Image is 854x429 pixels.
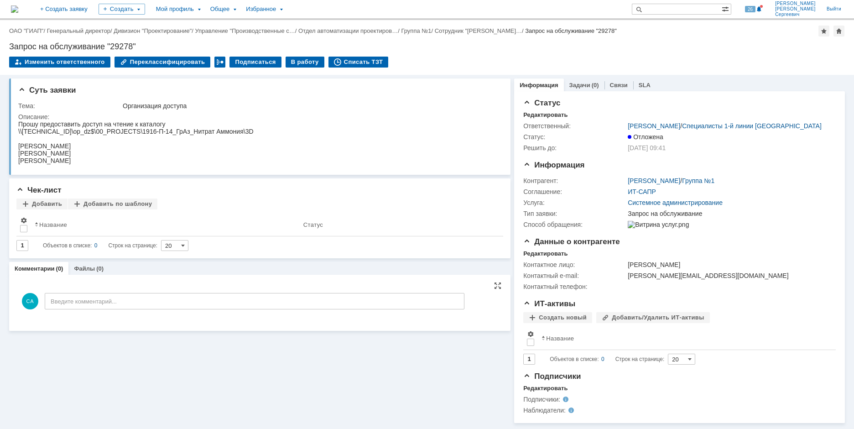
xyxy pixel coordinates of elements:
[99,4,145,15] div: Создать
[39,221,67,228] div: Название
[18,113,499,120] div: Описание:
[523,385,568,392] div: Редактировать
[628,261,831,268] div: [PERSON_NAME]
[628,133,663,141] span: Отложена
[628,199,723,206] a: Системное администрирование
[214,57,225,68] div: Работа с массовостью
[96,265,104,272] div: (0)
[682,177,714,184] a: Группа №1
[22,293,38,309] span: СА
[18,102,121,110] div: Тема:
[523,122,626,130] div: Ответственный:
[550,356,599,362] span: Объектов в списке:
[20,217,27,224] span: Настройки
[523,396,615,403] div: Подписчики:
[523,144,626,152] div: Решить до:
[818,26,829,37] div: Добавить в избранное
[523,188,626,195] div: Соглашение:
[43,240,157,251] i: Строк на странице:
[15,265,55,272] a: Комментарии
[9,27,43,34] a: ОАО "ГИАП"
[628,144,666,152] span: [DATE] 09:41
[523,372,581,381] span: Подписчики
[628,122,822,130] div: /
[31,213,300,236] th: Название
[523,199,626,206] div: Услуга:
[610,82,628,89] a: Связи
[592,82,599,89] div: (0)
[523,111,568,119] div: Редактировать
[435,27,522,34] a: Сотрудник "[PERSON_NAME]…
[523,99,560,107] span: Статус
[401,27,431,34] a: Группа №1
[523,210,626,217] div: Тип заявки:
[435,27,526,34] div: /
[601,354,604,365] div: 0
[527,330,534,338] span: Настройки
[47,27,114,34] div: /
[9,42,845,51] div: Запрос на обслуживание "29278"
[9,27,47,34] div: /
[18,86,76,94] span: Суть заявки
[538,327,828,350] th: Название
[775,6,816,12] span: [PERSON_NAME]
[195,27,299,34] div: /
[494,282,501,289] div: На всю страницу
[43,242,92,249] span: Объектов в списке:
[94,240,98,251] div: 0
[401,27,434,34] div: /
[833,26,844,37] div: Сделать домашней страницей
[298,27,398,34] a: Отдел автоматизации проектиров…
[47,27,110,34] a: Генеральный директор
[639,82,651,89] a: SLA
[628,272,831,279] div: [PERSON_NAME][EMAIL_ADDRESS][DOMAIN_NAME]
[722,4,731,13] span: Расширенный поиск
[298,27,401,34] div: /
[569,82,590,89] a: Задачи
[300,213,496,236] th: Статус
[546,335,574,342] div: Название
[628,210,831,217] div: Запрос на обслуживание
[550,354,664,365] i: Строк на странице:
[523,161,584,169] span: Информация
[745,6,755,12] span: 26
[195,27,295,34] a: Управление "Производственные с…
[775,1,816,6] span: [PERSON_NAME]
[123,102,497,110] div: Организация доступа
[628,122,680,130] a: [PERSON_NAME]
[523,283,626,290] div: Контактный телефон:
[628,177,714,184] div: /
[523,237,620,246] span: Данные о контрагенте
[303,221,323,228] div: Статус
[525,27,617,34] div: Запрос на обслуживание "29278"
[114,27,195,34] div: /
[523,177,626,184] div: Контрагент:
[775,12,816,17] span: Сергеевич
[520,82,558,89] a: Информация
[56,265,63,272] div: (0)
[523,250,568,257] div: Редактировать
[523,272,626,279] div: Контактный e-mail:
[523,221,626,228] div: Способ обращения:
[523,133,626,141] div: Статус:
[74,265,95,272] a: Файлы
[628,177,680,184] a: [PERSON_NAME]
[16,186,62,194] span: Чек-лист
[628,188,656,195] a: ИТ-САПР
[114,27,192,34] a: Дивизион "Проектирование"
[11,5,18,13] a: Перейти на домашнюю страницу
[682,122,822,130] a: Специалисты 1-й линии [GEOGRAPHIC_DATA]
[11,5,18,13] img: logo
[523,299,575,308] span: ИТ-активы
[523,261,626,268] div: Контактное лицо:
[628,221,689,228] img: Витрина услуг.png
[523,407,615,414] div: Наблюдатели:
